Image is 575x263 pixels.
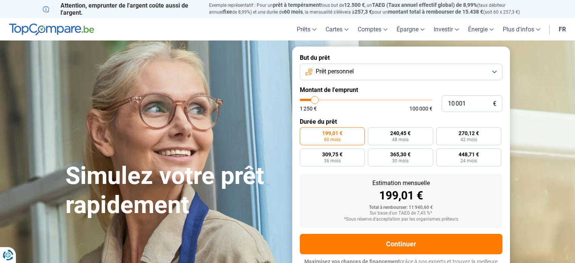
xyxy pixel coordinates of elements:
[300,64,502,80] button: Prêt personnel
[300,86,502,93] label: Montant de l'emprunt
[292,18,321,40] a: Prêts
[463,18,498,40] a: Énergie
[9,23,94,36] img: TopCompare
[390,131,411,136] span: 240,45 €
[460,159,477,163] span: 24 mois
[372,2,477,8] span: TAEG (Taux annuel effectif global) de 8,99%
[321,18,353,40] a: Cartes
[409,106,432,111] span: 100 000 €
[498,18,545,40] a: Plus d'infos
[344,2,365,8] span: 12.500 €
[306,190,496,201] div: 199,01 €
[392,18,429,40] a: Épargne
[324,159,341,163] span: 36 mois
[209,2,533,16] p: Exemple représentatif : Pour un tous but de , un (taux débiteur annuel de 8,99%) et une durée de ...
[353,18,392,40] a: Comptes
[300,106,317,111] span: 1 250 €
[306,205,496,210] div: Total à rembourser: 11 940,60 €
[460,137,477,142] span: 42 mois
[223,9,232,15] span: fixe
[43,2,200,16] p: Attention, emprunter de l'argent coûte aussi de l'argent.
[390,152,411,157] span: 365,30 €
[388,9,483,15] span: montant total à rembourser de 15.438 €
[322,152,343,157] span: 309,75 €
[554,18,570,40] a: fr
[355,9,372,15] span: 257,3 €
[316,67,354,76] span: Prêt personnel
[322,131,343,136] span: 199,01 €
[300,118,502,125] label: Durée du prêt
[324,137,341,142] span: 60 mois
[392,137,409,142] span: 48 mois
[306,217,496,222] div: *Sous réserve d'acceptation par les organismes prêteurs
[306,180,496,186] div: Estimation mensuelle
[493,101,496,107] span: €
[300,54,502,61] label: But du prêt
[273,2,321,8] span: prêt à tempérament
[429,18,463,40] a: Investir
[392,159,409,163] span: 30 mois
[284,9,303,15] span: 60 mois
[300,234,502,254] button: Continuer
[459,152,479,157] span: 448,71 €
[306,211,496,216] div: Sur base d'un TAEG de 7,45 %*
[65,162,283,220] h1: Simulez votre prêt rapidement
[459,131,479,136] span: 270,12 €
